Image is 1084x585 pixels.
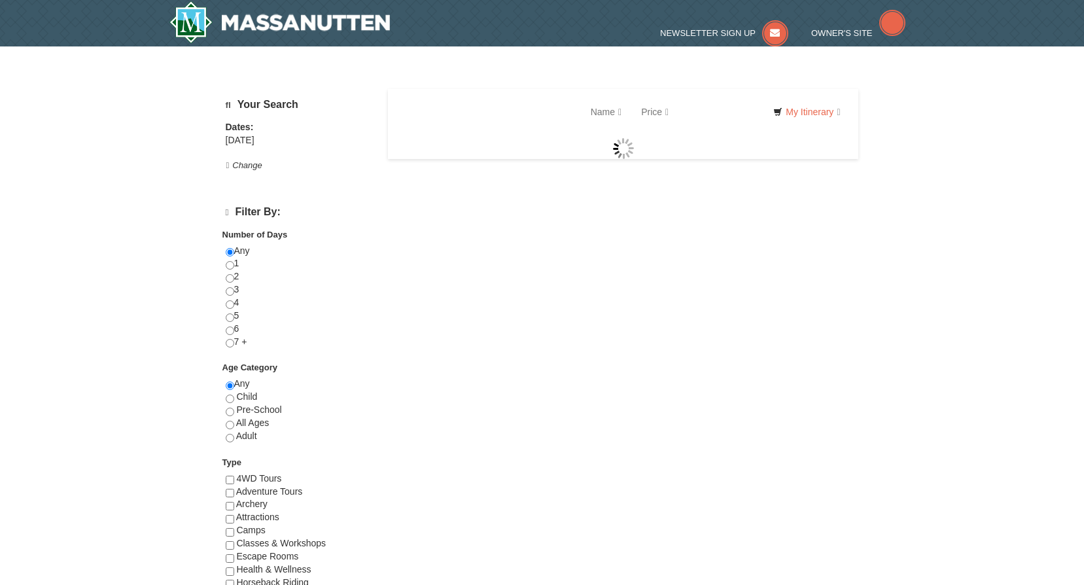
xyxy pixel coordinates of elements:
span: Child [236,391,257,402]
div: Any 1 2 3 4 5 6 7 + [226,245,372,362]
a: Newsletter Sign Up [660,28,788,38]
span: Classes & Workshops [236,538,326,548]
a: Owner's Site [811,28,905,38]
strong: Number of Days [222,230,288,239]
strong: Type [222,457,241,467]
span: Owner's Site [811,28,873,38]
span: Health & Wellness [236,564,311,575]
span: Adventure Tours [236,486,303,497]
span: Escape Rooms [236,551,298,561]
span: Adult [236,431,257,441]
strong: Age Category [222,363,278,372]
span: Pre-School [236,404,281,415]
span: Newsletter Sign Up [660,28,756,38]
strong: Dates: [226,122,254,132]
img: wait gif [613,138,634,159]
span: All Ages [236,417,270,428]
h4: Filter By: [226,206,372,219]
div: Any [226,378,372,455]
a: Massanutten Resort [169,1,391,43]
span: 4WD Tours [236,473,281,484]
button: Change [226,158,263,173]
span: Camps [236,525,265,535]
h5: Your Search [226,99,372,111]
span: Attractions [236,512,279,522]
div: [DATE] [226,134,372,147]
img: Massanutten Resort Logo [169,1,391,43]
a: My Itinerary [765,102,848,122]
a: Name [581,99,631,125]
span: Archery [236,499,268,509]
a: Price [631,99,678,125]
